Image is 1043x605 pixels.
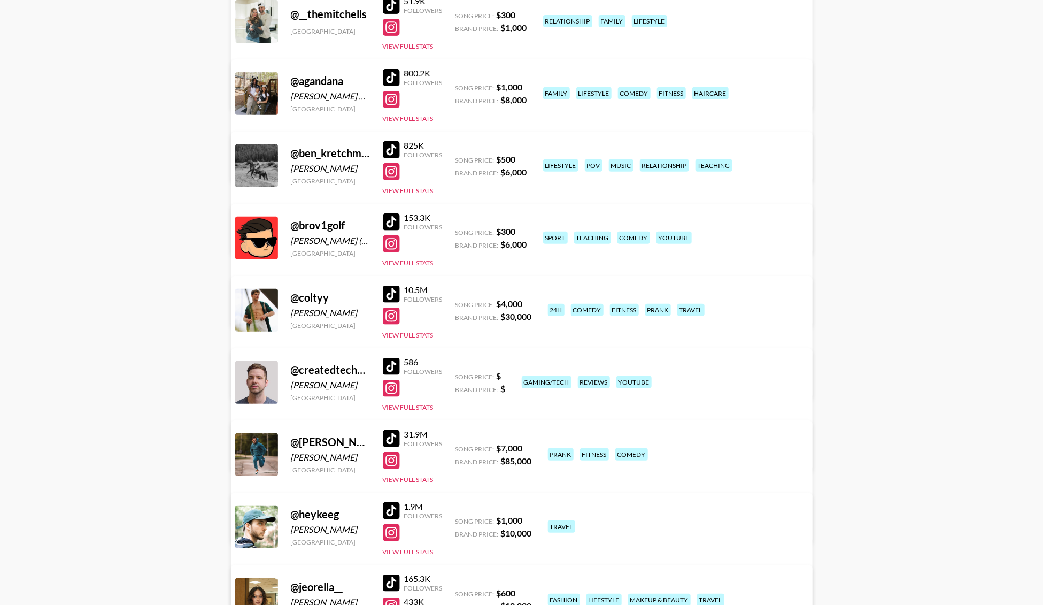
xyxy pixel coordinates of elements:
div: [GEOGRAPHIC_DATA] [291,249,370,257]
div: travel [548,520,575,533]
button: View Full Stats [383,548,434,556]
div: [GEOGRAPHIC_DATA] [291,538,370,546]
div: [PERSON_NAME] [291,308,370,318]
span: Song Price: [455,156,495,164]
button: View Full Stats [383,187,434,195]
div: 165.3K [404,573,443,584]
div: teaching [574,232,611,244]
div: [GEOGRAPHIC_DATA] [291,27,370,35]
div: fitness [610,304,639,316]
strong: $ 1,000 [501,22,527,33]
div: @ ben_kretchman [291,147,370,160]
div: 1.9M [404,501,443,512]
div: relationship [640,159,689,172]
div: 800.2K [404,68,443,79]
div: youtube [656,232,692,244]
div: lifestyle [576,87,612,99]
div: 586 [404,357,443,367]
button: View Full Stats [383,42,434,50]
div: reviews [578,376,610,388]
span: Song Price: [455,517,495,525]
strong: $ 6,000 [501,167,527,177]
div: @ createdtechofficial [291,363,370,377]
div: @ brov1golf [291,219,370,232]
span: Song Price: [455,373,495,381]
div: Followers [404,223,443,231]
div: prank [645,304,671,316]
div: [PERSON_NAME] [291,163,370,174]
div: relationship [543,15,592,27]
div: family [543,87,570,99]
span: Brand Price: [455,241,499,249]
button: View Full Stats [383,331,434,339]
span: Brand Price: [455,25,499,33]
div: lifestyle [543,159,578,172]
strong: $ 500 [497,154,516,164]
div: [GEOGRAPHIC_DATA] [291,321,370,330]
button: View Full Stats [383,476,434,484]
span: Brand Price: [455,97,499,105]
div: sport [543,232,568,244]
strong: $ [501,384,506,394]
strong: $ 10,000 [501,528,532,538]
span: Brand Price: [455,169,499,177]
strong: $ 7,000 [497,443,523,453]
div: [GEOGRAPHIC_DATA] [291,105,370,113]
div: 24h [548,304,565,316]
div: comedy [615,448,648,461]
strong: $ 4,000 [497,298,523,309]
div: Followers [404,79,443,87]
div: gaming/tech [522,376,571,388]
strong: $ 300 [497,10,516,20]
div: Followers [404,584,443,592]
div: [GEOGRAPHIC_DATA] [291,394,370,402]
strong: $ 6,000 [501,239,527,249]
span: Song Price: [455,590,495,598]
div: teaching [696,159,732,172]
div: [PERSON_NAME] [291,524,370,535]
div: Followers [404,367,443,376]
div: @ [PERSON_NAME].[PERSON_NAME] [291,435,370,449]
strong: $ 8,000 [501,95,527,105]
span: Brand Price: [455,313,499,321]
div: [PERSON_NAME] [291,452,370,463]
div: [PERSON_NAME] [291,380,370,390]
div: [GEOGRAPHIC_DATA] [291,466,370,474]
div: music [609,159,633,172]
strong: $ 30,000 [501,311,532,321]
strong: $ 1,000 [497,515,523,525]
div: [GEOGRAPHIC_DATA] [291,177,370,185]
strong: $ [497,371,501,381]
div: @ jeorella__ [291,580,370,594]
span: Song Price: [455,445,495,453]
strong: $ 85,000 [501,456,532,466]
span: Song Price: [455,84,495,92]
div: youtube [616,376,652,388]
button: View Full Stats [383,403,434,411]
span: Brand Price: [455,458,499,466]
div: [PERSON_NAME] & [PERSON_NAME] [291,91,370,102]
span: Song Price: [455,12,495,20]
div: lifestyle [632,15,667,27]
div: 31.9M [404,429,443,440]
div: fitness [657,87,686,99]
div: pov [585,159,602,172]
span: Song Price: [455,301,495,309]
button: View Full Stats [383,259,434,267]
div: fitness [580,448,609,461]
strong: $ 300 [497,226,516,236]
div: 10.5M [404,285,443,295]
div: Followers [404,440,443,448]
div: comedy [618,87,651,99]
div: [PERSON_NAME] ([PERSON_NAME]) [291,235,370,246]
div: Followers [404,512,443,520]
div: Followers [404,6,443,14]
div: travel [677,304,705,316]
div: @ heykeeg [291,508,370,521]
strong: $ 1,000 [497,82,523,92]
div: Followers [404,151,443,159]
div: comedy [571,304,604,316]
div: family [599,15,625,27]
div: @ coltyy [291,291,370,304]
div: 153.3K [404,212,443,223]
